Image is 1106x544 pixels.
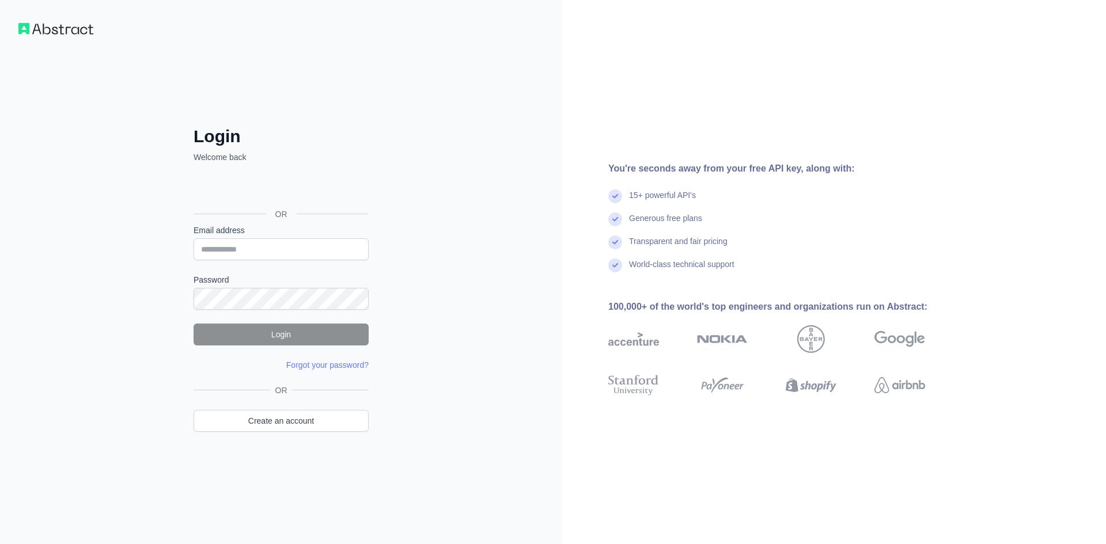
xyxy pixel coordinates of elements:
[608,235,622,249] img: check mark
[286,360,369,370] a: Forgot your password?
[874,372,925,398] img: airbnb
[629,258,734,281] div: World-class technical support
[629,235,728,258] div: Transparent and fair pricing
[629,212,702,235] div: Generous free plans
[194,324,369,345] button: Login
[194,274,369,286] label: Password
[194,410,369,432] a: Create an account
[874,325,925,353] img: google
[194,151,369,163] p: Welcome back
[194,225,369,236] label: Email address
[188,176,372,201] iframe: Sign in with Google Button
[608,258,622,272] img: check mark
[608,372,659,398] img: stanford university
[271,385,292,396] span: OR
[18,23,93,35] img: Workflow
[266,208,297,220] span: OR
[608,162,962,176] div: You're seconds away from your free API key, along with:
[786,372,836,398] img: shopify
[608,189,622,203] img: check mark
[608,300,962,314] div: 100,000+ of the world's top engineers and organizations run on Abstract:
[608,212,622,226] img: check mark
[797,325,825,353] img: bayer
[629,189,696,212] div: 15+ powerful API's
[697,325,748,353] img: nokia
[697,372,748,398] img: payoneer
[194,126,369,147] h2: Login
[608,325,659,353] img: accenture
